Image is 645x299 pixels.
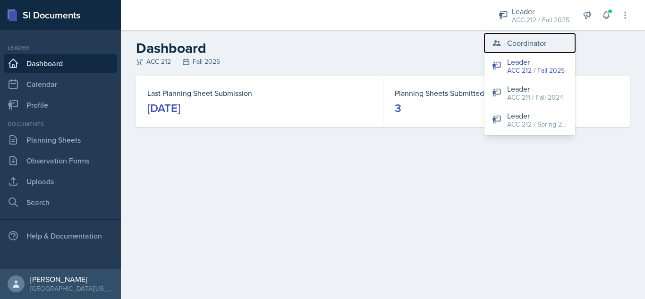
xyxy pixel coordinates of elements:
a: Calendar [4,75,117,94]
div: Documents [4,120,117,128]
button: Coordinator [484,34,575,52]
div: Coordinator [507,37,546,49]
button: Leader ACC 212 / Spring 2025 [484,106,575,133]
div: ACC 212 / Fall 2025 [507,66,565,76]
a: Search [4,193,117,212]
button: Leader ACC 211 / Fall 2024 [484,79,575,106]
h2: Dashboard [136,40,630,57]
div: Leader [507,83,563,94]
div: ACC 211 / Fall 2024 [507,93,563,103]
div: Leader [4,43,117,52]
div: [DATE] [147,101,180,116]
a: Planning Sheets [4,130,117,149]
button: Leader ACC 212 / Fall 2025 [484,52,575,79]
div: [PERSON_NAME] [30,274,113,284]
a: Observation Forms [4,151,117,170]
dt: Last Planning Sheet Submission [147,87,372,99]
div: Leader [512,6,569,17]
div: [GEOGRAPHIC_DATA][US_STATE] in [GEOGRAPHIC_DATA] [30,284,113,293]
div: ACC 212 / Fall 2025 [512,15,569,25]
div: Leader [507,110,568,121]
a: Uploads [4,172,117,191]
div: ACC 212 Fall 2025 [136,57,630,67]
div: 3 [395,101,401,116]
dt: Planning Sheets Submitted [395,87,619,99]
div: Help & Documentation [4,226,117,245]
div: ACC 212 / Spring 2025 [507,120,568,129]
a: Profile [4,95,117,114]
a: Dashboard [4,54,117,73]
div: Leader [507,56,565,68]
